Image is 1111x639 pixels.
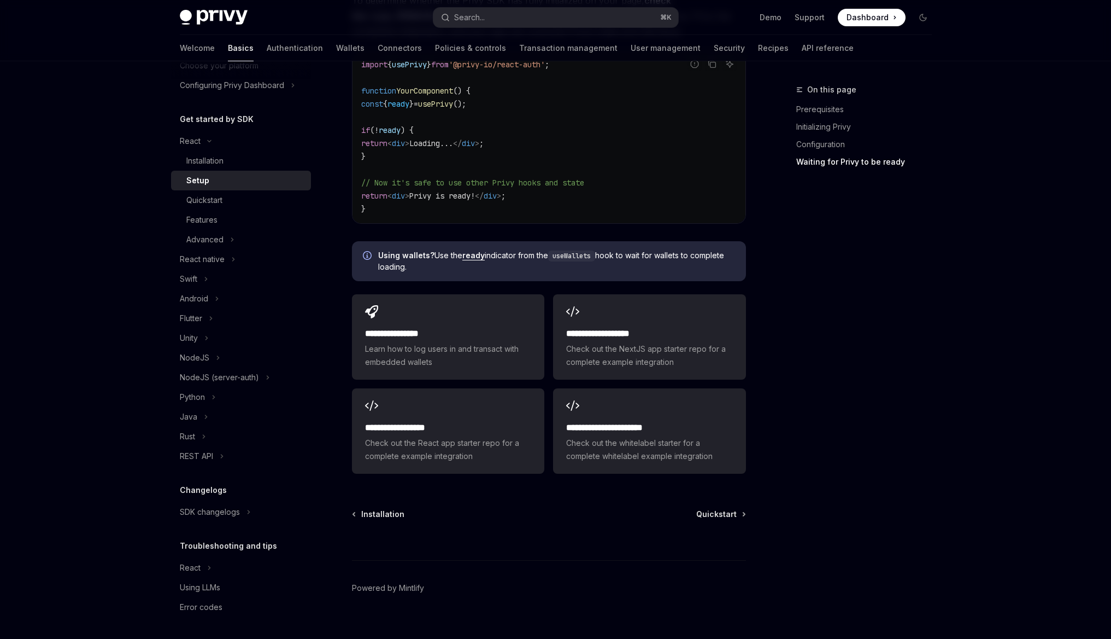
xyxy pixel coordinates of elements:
button: Report incorrect code [687,57,702,71]
span: = [414,99,418,109]
span: ; [479,138,484,148]
button: Toggle Unity section [171,328,311,348]
div: Unity [180,332,198,345]
a: Recipes [758,35,789,61]
span: Learn how to log users in and transact with embedded wallets [365,342,531,369]
span: div [484,191,497,201]
a: Using LLMs [171,578,311,597]
span: ⌘ K [660,13,672,22]
span: { [387,60,392,69]
span: Installation [361,509,404,520]
div: Android [180,292,208,305]
button: Toggle Advanced section [171,230,311,249]
span: </ [475,191,484,201]
a: Basics [228,35,254,61]
span: } [409,99,414,109]
div: Error codes [180,601,222,614]
div: SDK changelogs [180,506,240,519]
span: () { [453,86,471,96]
span: </ [453,138,462,148]
button: Toggle React section [171,131,311,151]
div: Quickstart [186,194,222,207]
a: Dashboard [838,9,906,26]
a: Demo [760,12,781,23]
button: Ask AI [722,57,737,71]
div: React [180,561,201,574]
div: Flutter [180,312,202,325]
button: Toggle React native section [171,249,311,269]
span: '@privy-io/react-auth' [449,60,545,69]
button: Toggle Swift section [171,269,311,289]
a: **** **** **** ***Check out the React app starter repo for a complete example integration [352,388,544,474]
strong: Using wallets? [378,251,434,260]
div: React [180,135,201,148]
span: import [361,60,387,69]
span: > [405,191,409,201]
span: ; [545,60,549,69]
span: < [387,138,392,148]
a: Quickstart [696,509,745,520]
span: usePrivy [418,99,453,109]
span: On this page [807,83,856,96]
button: Toggle NodeJS (server-auth) section [171,368,311,387]
button: Toggle NodeJS section [171,348,311,368]
span: Check out the NextJS app starter repo for a complete example integration [566,342,732,369]
a: Support [795,12,825,23]
div: React native [180,253,225,266]
span: return [361,138,387,148]
a: Welcome [180,35,215,61]
a: Connectors [378,35,422,61]
code: useWallets [548,251,595,262]
h5: Troubleshooting and tips [180,539,277,553]
div: Using LLMs [180,581,220,594]
span: } [361,152,366,161]
div: REST API [180,450,213,463]
a: Configuration [796,136,940,153]
div: Features [186,213,218,226]
a: Quickstart [171,190,311,210]
a: Wallets [336,35,365,61]
span: ! [374,125,379,135]
a: Authentication [267,35,323,61]
span: } [361,204,366,214]
h5: Changelogs [180,484,227,497]
span: Check out the whitelabel starter for a complete whitelabel example integration [566,437,732,463]
span: Dashboard [847,12,889,23]
h5: Get started by SDK [180,113,254,126]
span: ) { [401,125,414,135]
a: Initializing Privy [796,118,940,136]
button: Toggle Java section [171,407,311,427]
a: Installation [353,509,404,520]
a: Setup [171,171,311,190]
span: YourComponent [396,86,453,96]
span: Privy is ready! [409,191,475,201]
button: Open search [433,8,678,27]
a: Installation [171,151,311,171]
button: Copy the contents from the code block [705,57,719,71]
span: < [387,191,392,201]
a: **** **** **** ****Check out the NextJS app starter repo for a complete example integration [553,294,745,380]
span: if [361,125,370,135]
a: Transaction management [519,35,618,61]
button: Toggle Android section [171,289,311,309]
svg: Info [363,251,374,262]
span: { [383,99,387,109]
div: Installation [186,154,224,167]
span: Check out the React app starter repo for a complete example integration [365,437,531,463]
div: NodeJS (server-auth) [180,371,259,384]
a: ready [462,251,485,260]
button: Toggle SDK changelogs section [171,502,311,522]
button: Toggle Flutter section [171,309,311,328]
span: ready [379,125,401,135]
span: return [361,191,387,201]
a: Error codes [171,597,311,617]
button: Toggle dark mode [914,9,932,26]
span: Use the indicator from the hook to wait for wallets to complete loading. [378,250,735,272]
a: **** **** **** *Learn how to log users in and transact with embedded wallets [352,294,544,380]
span: from [431,60,449,69]
div: Java [180,410,197,423]
a: Features [171,210,311,230]
span: (); [453,99,466,109]
span: div [462,138,475,148]
span: ready [387,99,409,109]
